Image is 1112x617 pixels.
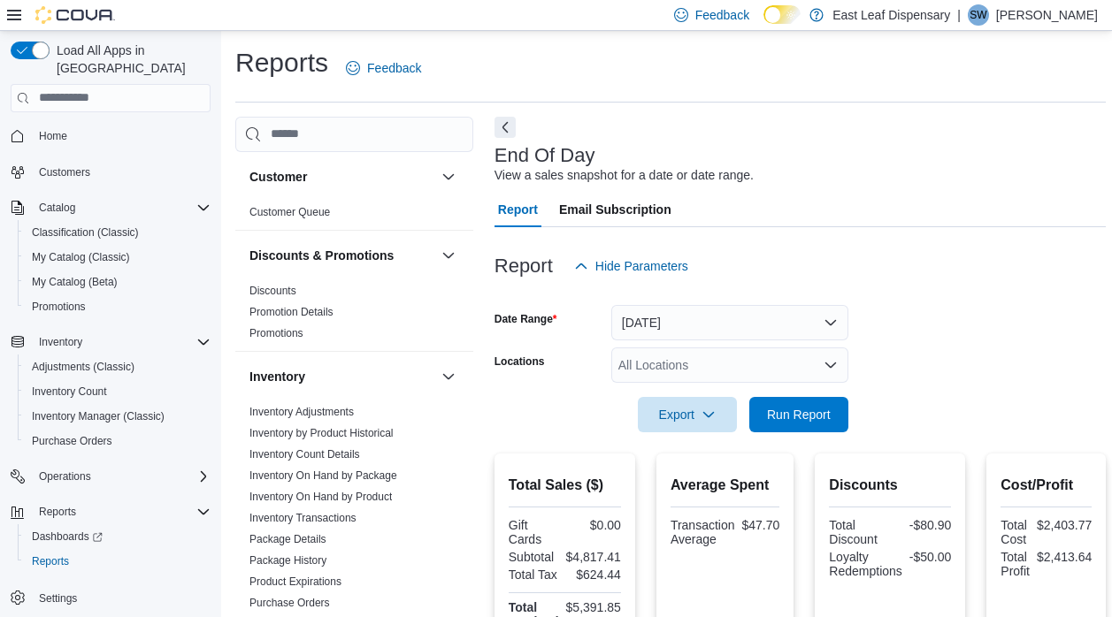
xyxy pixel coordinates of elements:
button: Adjustments (Classic) [18,354,218,379]
span: Feedback [695,6,749,24]
a: My Catalog (Beta) [25,271,125,293]
div: Total Cost [1001,518,1030,546]
span: Inventory Transactions [249,511,357,525]
a: My Catalog (Classic) [25,247,137,268]
label: Locations [495,354,545,369]
button: Operations [4,464,218,489]
a: Settings [32,588,84,609]
div: $2,403.77 [1037,518,1092,532]
div: $0.00 [568,518,621,532]
h3: Inventory [249,368,305,385]
a: Inventory Transactions [249,512,357,524]
div: $47.70 [742,518,780,532]
h2: Discounts [829,475,951,496]
button: [DATE] [611,305,848,340]
div: View a sales snapshot for a date or date range. [495,166,754,185]
button: Discounts & Promotions [249,247,434,264]
span: Inventory Count Details [249,447,360,461]
div: $2,413.64 [1037,550,1092,564]
button: Customer [249,168,434,186]
span: My Catalog (Beta) [32,275,118,289]
span: Email Subscription [559,192,671,227]
span: Report [498,192,538,227]
button: Purchase Orders [18,429,218,453]
span: Dashboards [32,529,103,544]
span: Dark Mode [763,24,764,25]
span: Reports [25,551,211,572]
span: Customers [39,165,90,179]
a: Home [32,126,74,147]
span: Inventory [32,331,211,353]
a: Package History [249,554,326,567]
button: Run Report [749,397,848,432]
a: Dashboards [18,524,218,549]
span: Operations [39,469,91,484]
button: My Catalog (Beta) [18,270,218,294]
button: Operations [32,466,98,487]
a: Inventory On Hand by Package [249,469,397,482]
button: Inventory [32,331,89,353]
span: Discounts [249,284,296,298]
span: Settings [32,586,211,608]
span: Purchase Orders [25,430,211,452]
div: Total Profit [1001,550,1030,578]
div: Sam Watkins [968,4,989,26]
button: Next [495,117,516,138]
span: Classification (Classic) [25,222,211,243]
a: Promotion Details [249,306,334,318]
span: Inventory Manager (Classic) [25,406,211,427]
button: Hide Parameters [567,248,695,284]
span: Inventory Count [32,385,107,399]
a: Inventory by Product Historical [249,427,394,439]
span: Run Report [767,406,831,423]
a: Classification (Classic) [25,222,146,243]
h2: Average Spent [671,475,779,496]
span: Product Expirations [249,575,341,589]
button: Reports [32,501,83,522]
span: Feedback [367,59,421,77]
span: Customers [32,161,211,183]
span: Catalog [32,197,211,218]
span: My Catalog (Beta) [25,271,211,293]
span: Inventory Adjustments [249,405,354,419]
button: Reports [4,499,218,524]
span: Operations [32,466,211,487]
span: Home [32,125,211,147]
button: Promotions [18,294,218,319]
span: Inventory by Product Historical [249,426,394,440]
span: Package History [249,553,326,567]
button: My Catalog (Classic) [18,245,218,270]
button: Customer [438,166,459,187]
a: Feedback [339,50,428,86]
span: Adjustments (Classic) [32,360,134,374]
button: Inventory [249,368,434,385]
span: Inventory On Hand by Product [249,490,392,504]
div: Total Discount [829,518,886,546]
button: Home [4,123,218,149]
button: Classification (Classic) [18,220,218,245]
div: Customer [235,202,473,230]
button: Inventory [4,330,218,354]
span: Purchase Orders [249,596,330,610]
a: Inventory Count [25,381,114,402]
span: Inventory [39,335,82,349]
h2: Total Sales ($) [509,475,621,496]
a: Promotions [249,327,303,339]
a: Product Expirations [249,575,341,588]
div: -$80.90 [893,518,951,532]
img: Cova [35,6,115,24]
span: SW [970,4,986,26]
a: Inventory Adjustments [249,406,354,418]
div: Gift Cards [509,518,562,546]
div: Subtotal [509,550,559,564]
h3: Discounts & Promotions [249,247,394,264]
span: Reports [39,505,76,519]
span: Package Details [249,532,326,546]
button: Catalog [4,195,218,220]
span: Inventory Count [25,381,211,402]
span: Customer Queue [249,205,330,219]
label: Date Range [495,312,557,326]
h3: End Of Day [495,145,595,166]
a: Package Details [249,533,326,545]
span: Promotions [32,300,86,314]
